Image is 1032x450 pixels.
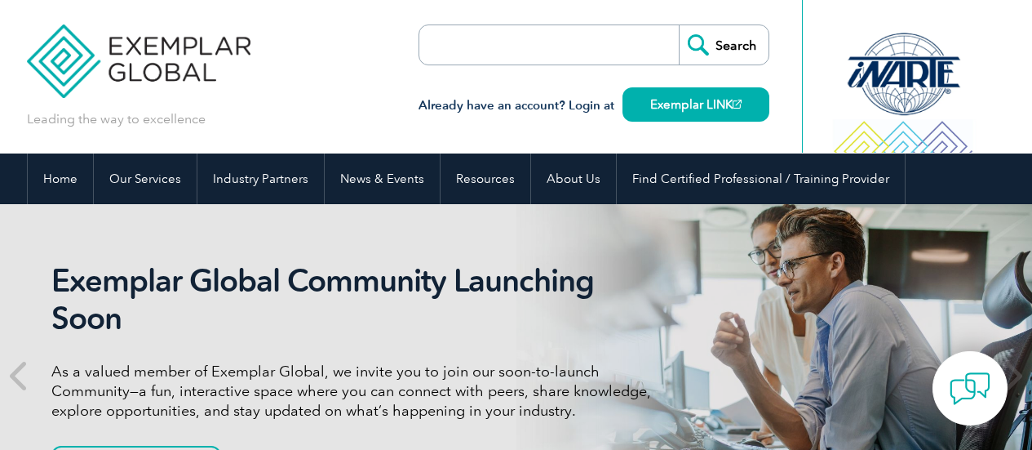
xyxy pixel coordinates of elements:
p: As a valued member of Exemplar Global, we invite you to join our soon-to-launch Community—a fun, ... [51,362,663,421]
img: open_square.png [733,100,742,109]
a: Home [28,154,93,204]
h2: Exemplar Global Community Launching Soon [51,262,663,337]
p: Leading the way to excellence [27,110,206,128]
a: Industry Partners [197,154,324,204]
a: Our Services [94,154,197,204]
img: contact-chat.png [950,368,990,409]
a: Exemplar LINK [622,87,769,122]
a: Resources [441,154,530,204]
input: Search [679,25,768,65]
a: About Us [531,154,616,204]
a: Find Certified Professional / Training Provider [617,154,905,204]
a: News & Events [325,154,440,204]
h3: Already have an account? Login at [419,96,769,116]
